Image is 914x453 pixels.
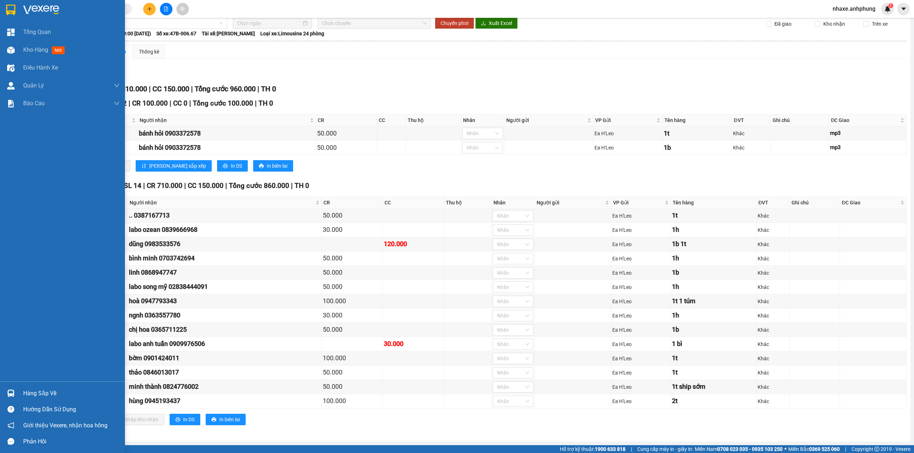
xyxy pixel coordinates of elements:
div: Khác [758,226,788,234]
div: 1t [672,367,755,377]
span: ĐC Giao [842,199,899,207]
div: 50.000 [323,325,381,335]
div: bờm 0901424011 [129,353,320,363]
img: warehouse-icon [7,64,15,72]
span: CC 150.000 [152,85,189,93]
span: printer [259,163,264,169]
div: linh 0868947747 [129,268,320,278]
div: Nhãn [463,116,502,124]
span: | [191,85,193,93]
span: Tổng cước 860.000 [229,182,289,190]
strong: 0369 525 060 [809,446,840,452]
td: Ea H'Leo [611,223,671,237]
div: Ea H'Leo [612,212,669,220]
span: CR 710.000 [147,182,182,190]
img: icon-new-feature [884,6,891,12]
span: Báo cáo [23,99,45,108]
div: Ea H'Leo [612,369,669,377]
span: In biên lai [219,416,240,423]
span: SL 14 [124,182,141,190]
span: Tổng cước 100.000 [193,99,253,107]
button: printerIn biên lai [206,414,246,425]
div: 50.000 [323,210,381,220]
div: Ea H'Leo [612,397,669,405]
span: | [143,182,145,190]
div: Khác [758,269,788,277]
span: Kho nhận [820,20,848,28]
th: Thu hộ [444,197,492,209]
div: Thống kê [139,48,159,56]
th: Tên hàng [671,197,757,209]
div: .. 0387167713 [129,210,320,220]
span: notification [7,422,14,429]
span: Tổng cước 960.000 [195,85,256,93]
div: 50.000 [323,382,381,392]
div: 1t [664,128,730,138]
button: downloadNhập kho nhận [110,414,164,425]
td: Ea H'Leo [611,280,671,294]
strong: 0708 023 035 - 0935 103 250 [717,446,783,452]
span: | [257,85,259,93]
sup: 1 [888,3,893,8]
button: downloadXuất Excel [475,17,518,29]
span: TH 0 [261,85,276,93]
span: | [184,182,186,190]
span: In DS [183,416,195,423]
div: 2t [672,396,755,406]
div: Ea H'Leo [594,129,661,137]
span: | [129,99,130,107]
div: Khác [758,326,788,334]
th: Tên hàng [663,114,732,126]
div: bánh hỏi 0903372578 [139,128,315,138]
div: 1b [672,325,755,335]
div: thảo 0846013017 [129,367,320,377]
div: Nhãn [493,199,533,207]
div: 30.000 [323,310,381,320]
span: VP Gửi [613,199,663,207]
div: Khác [758,340,788,348]
span: caret-down [900,6,907,12]
div: Ea H'Leo [612,240,669,248]
button: printerIn DS [217,160,248,172]
span: Xuất Excel [489,19,512,27]
span: Giới thiệu Vexere, nhận hoa hồng [23,421,107,430]
div: 1h [672,282,755,292]
td: Ea H'Leo [611,337,671,351]
th: CC [383,197,444,209]
th: CC [377,114,406,126]
span: | [255,99,257,107]
td: Ea H'Leo [611,323,671,337]
span: Chọn tuyến [33,18,223,29]
div: Ea H'Leo [612,283,669,291]
span: printer [211,417,216,423]
span: Trên xe [869,20,890,28]
span: Đã giao [772,20,794,28]
td: Ea H'Leo [611,294,671,309]
span: In biên lai [267,162,287,170]
span: copyright [874,447,879,452]
span: Điều hành xe [23,63,58,72]
span: TH 0 [295,182,309,190]
span: Quản Lý [23,81,44,90]
div: Khác [758,369,788,377]
td: Ea H'Leo [611,251,671,266]
span: Cung cấp máy in - giấy in: [637,445,693,453]
div: Ea H'Leo [612,312,669,320]
div: Ea H'Leo [594,144,661,152]
div: minh thành 0824776002 [129,382,320,392]
span: Miền Bắc [788,445,840,453]
td: Ea H'Leo [611,366,671,380]
th: CR [316,114,377,126]
div: 1t [672,210,755,220]
span: Kho hàng [23,46,48,53]
span: Tổng Quan [23,27,51,36]
div: 50.000 [317,143,376,153]
div: Ea H'Leo [612,269,669,277]
th: ĐVT [757,197,790,209]
div: ngnh 0363557780 [129,310,320,320]
span: CR 810.000 [110,85,147,93]
span: Chuyến: (19:00 [DATE]) [99,30,151,37]
div: Phản hồi [23,436,120,447]
div: Khác [758,283,788,291]
div: bánh hỏi 0903372578 [139,143,315,153]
